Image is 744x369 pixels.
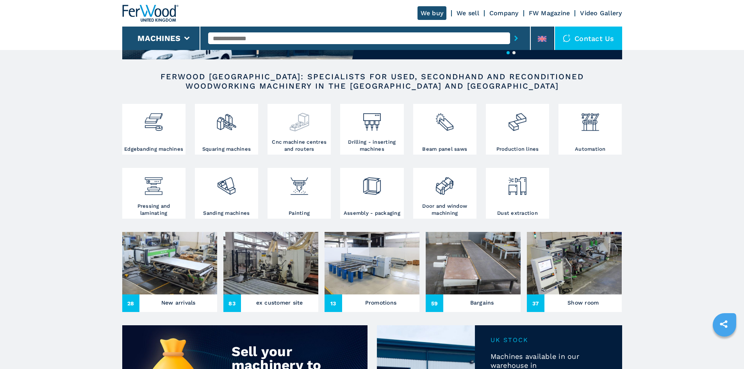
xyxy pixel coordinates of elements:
a: Squaring machines [195,104,258,155]
h3: Pressing and laminating [124,203,184,217]
a: Pressing and laminating [122,168,186,219]
img: Promotions [325,232,419,294]
a: Bargains59Bargains [426,232,521,312]
h3: Drilling - inserting machines [342,139,401,153]
a: Company [489,9,519,17]
h3: Automation [575,146,606,153]
a: Sanding machines [195,168,258,219]
button: 1 [507,51,510,54]
h3: Beam panel saws [422,146,467,153]
h3: Promotions [365,297,397,308]
a: ex customer site83ex customer site [223,232,318,312]
img: New arrivals [122,232,217,294]
a: Show room37Show room [527,232,622,312]
h3: Squaring machines [202,146,251,153]
img: verniciatura_1.png [289,170,310,196]
span: 83 [223,294,241,312]
a: Cnc machine centres and routers [268,104,331,155]
h3: Door and window machining [415,203,475,217]
button: submit-button [510,29,522,47]
img: pressa-strettoia.png [143,170,164,196]
a: Video Gallery [580,9,622,17]
span: 13 [325,294,342,312]
span: 37 [527,294,544,312]
h3: Sanding machines [203,210,250,217]
button: 2 [512,51,516,54]
a: Assembly - packaging [340,168,403,219]
h3: New arrivals [161,297,196,308]
a: sharethis [714,314,733,334]
img: lavorazione_porte_finestre_2.png [434,170,455,196]
a: Painting [268,168,331,219]
img: squadratrici_2.png [216,106,237,132]
a: Production lines [486,104,549,155]
iframe: Chat [711,334,738,363]
img: Show room [527,232,622,294]
img: bordatrici_1.png [143,106,164,132]
h3: Cnc machine centres and routers [269,139,329,153]
img: linee_di_produzione_2.png [507,106,528,132]
a: Promotions13Promotions [325,232,419,312]
img: Bargains [426,232,521,294]
a: Edgebanding machines [122,104,186,155]
h2: FERWOOD [GEOGRAPHIC_DATA]: SPECIALISTS FOR USED, SECONDHAND AND RECONDITIONED WOODWORKING MACHINE... [147,72,597,91]
div: Contact us [555,27,622,50]
img: Ferwood [122,5,178,22]
img: ex customer site [223,232,318,294]
span: 28 [122,294,140,312]
a: Beam panel saws [413,104,476,155]
h3: Bargains [470,297,494,308]
img: automazione.png [580,106,601,132]
a: We buy [417,6,447,20]
h3: Production lines [496,146,539,153]
a: FW Magazine [529,9,570,17]
button: Machines [137,34,180,43]
a: Dust extraction [486,168,549,219]
img: centro_di_lavoro_cnc_2.png [289,106,310,132]
img: levigatrici_2.png [216,170,237,196]
a: We sell [457,9,479,17]
h3: Show room [567,297,599,308]
img: aspirazione_1.png [507,170,528,196]
a: Door and window machining [413,168,476,219]
h3: Edgebanding machines [124,146,183,153]
img: foratrici_inseritrici_2.png [362,106,382,132]
img: Contact us [563,34,571,42]
span: 59 [426,294,443,312]
h3: Assembly - packaging [344,210,400,217]
h3: Dust extraction [497,210,538,217]
a: Automation [558,104,622,155]
h3: Painting [289,210,310,217]
a: New arrivals28New arrivals [122,232,217,312]
img: sezionatrici_2.png [434,106,455,132]
h3: ex customer site [256,297,303,308]
img: montaggio_imballaggio_2.png [362,170,382,196]
a: Drilling - inserting machines [340,104,403,155]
